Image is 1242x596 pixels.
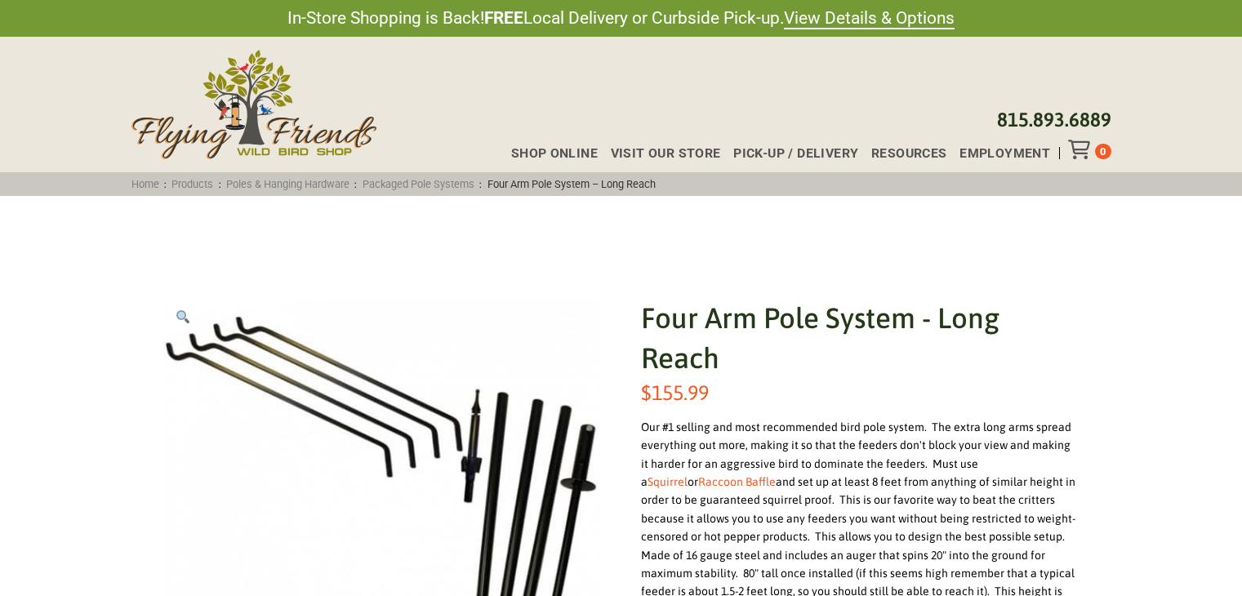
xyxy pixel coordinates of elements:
span: In-Store Shopping is Back! Local Delivery or Curbside Pick-up. [287,7,955,30]
bdi: 155.99 [641,380,709,404]
a: Shop Online [498,147,598,160]
span: $ [641,380,652,404]
a: Resources [858,147,946,160]
span: Shop Online [511,147,598,160]
a: Packaged Pole Systems [357,178,479,190]
img: 🔍 [176,310,189,323]
span: Visit Our Store [611,147,721,160]
a: Employment [946,147,1050,160]
a: Raccoon Baffle [698,475,776,488]
a: View full-screen image gallery [163,298,203,337]
a: Home [126,178,164,190]
a: Pick-up / Delivery [720,147,858,160]
a: View Details & Options [784,8,955,29]
span: : : : : [126,178,661,190]
a: 815.893.6889 [997,109,1111,131]
img: Flying Friends Wild Bird Shop Logo [131,50,376,159]
a: Products [167,178,219,190]
a: Visit Our Store [598,147,721,160]
a: Squirrel [648,475,688,488]
h1: Four Arm Pole System - Long Reach [641,298,1078,378]
div: Toggle Off Canvas Content [1068,140,1095,159]
span: Resources [871,147,947,160]
a: Poles & Hanging Hardware [221,178,355,190]
span: 0 [1100,145,1106,158]
span: Four Arm Pole System – Long Reach [482,178,661,190]
span: Pick-up / Delivery [733,147,858,160]
span: Employment [959,147,1050,160]
strong: FREE [484,8,523,28]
